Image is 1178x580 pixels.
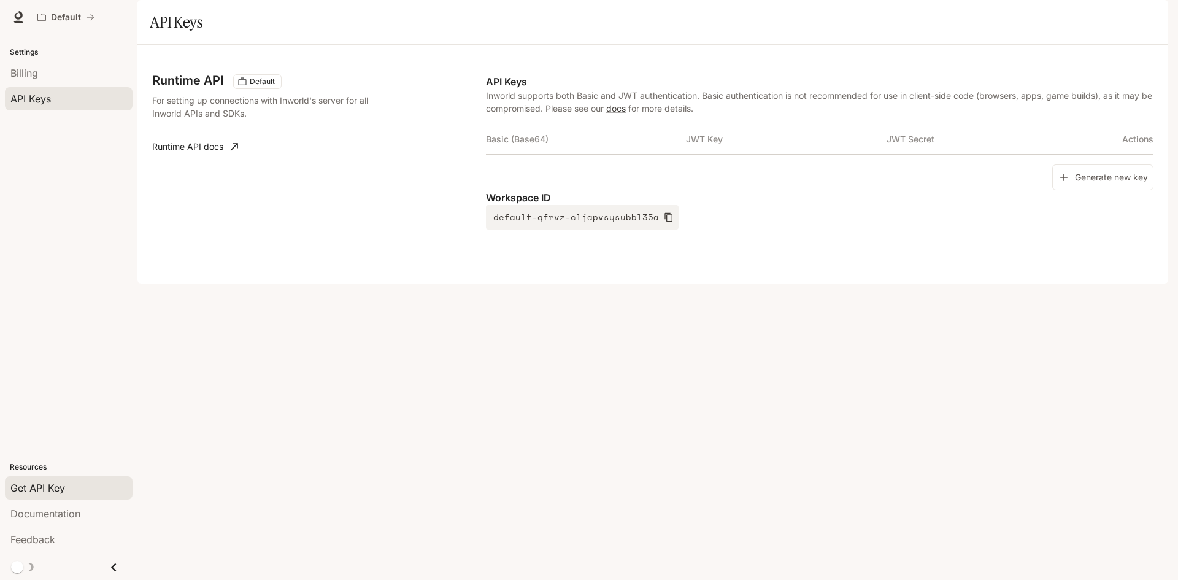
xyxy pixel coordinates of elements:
p: For setting up connections with Inworld's server for all Inworld APIs and SDKs. [152,94,395,120]
span: Default [245,76,280,87]
p: Inworld supports both Basic and JWT authentication. Basic authentication is not recommended for u... [486,89,1153,115]
h3: Runtime API [152,74,223,87]
div: These keys will apply to your current workspace only [233,74,282,89]
button: All workspaces [32,5,100,29]
p: API Keys [486,74,1153,89]
a: Runtime API docs [147,134,243,159]
th: JWT Key [686,125,886,154]
h1: API Keys [150,10,202,34]
button: Generate new key [1052,164,1153,191]
p: Workspace ID [486,190,1153,205]
button: default-qfrvz-cljapvsysubbl35a [486,205,679,230]
th: Actions [1087,125,1153,154]
th: Basic (Base64) [486,125,686,154]
a: docs [606,103,626,114]
p: Default [51,12,81,23]
th: JWT Secret [887,125,1087,154]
